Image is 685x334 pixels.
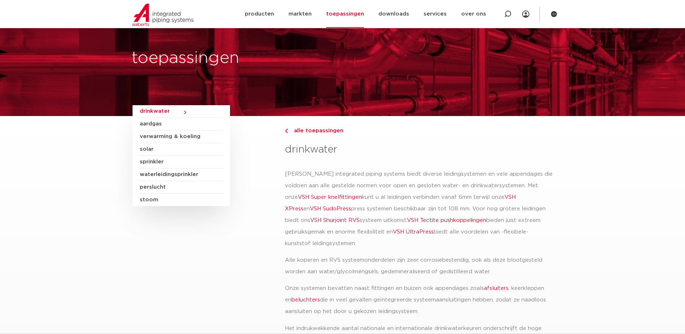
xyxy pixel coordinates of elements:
a: beluchters [291,297,320,303]
h1: toepassingen [131,47,339,70]
a: VSH SudoPress [310,206,351,211]
img: chevron-right.svg [285,129,288,133]
a: VSH Tectite pushkoppelingen [407,218,486,223]
h3: drinkwater [285,142,552,157]
a: VSH UltraPress [393,229,434,235]
a: aardgas [140,118,223,130]
a: solar [140,143,223,156]
a: VSH XPress [285,194,516,211]
a: VSH Super knelfittingen [298,194,362,200]
a: waterleidingsprinkler [140,168,223,181]
a: VSH Shurjoint RVS [310,218,360,223]
a: sprinkler [140,156,223,168]
p: [PERSON_NAME] integrated piping systems biedt diverse leidingsystemen en vele appendages die vold... [285,168,552,249]
p: Onze systemen bevatten naast fittingen en buizen ook appendages zoals , keerkleppen en die in vee... [285,283,552,317]
a: perslucht [140,181,223,194]
a: drinkwater [140,105,223,118]
a: afsluiters [484,286,508,291]
a: alle toepassingen [285,127,552,135]
p: Alle koperen en RVS systeemonderdelen zijn zeer corrosiebestendig, ook als deze blootgesteld word... [285,254,552,278]
a: verwarming & koeling [140,130,223,143]
a: stoom [140,194,223,206]
span: alle toepassingen [290,128,343,133]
